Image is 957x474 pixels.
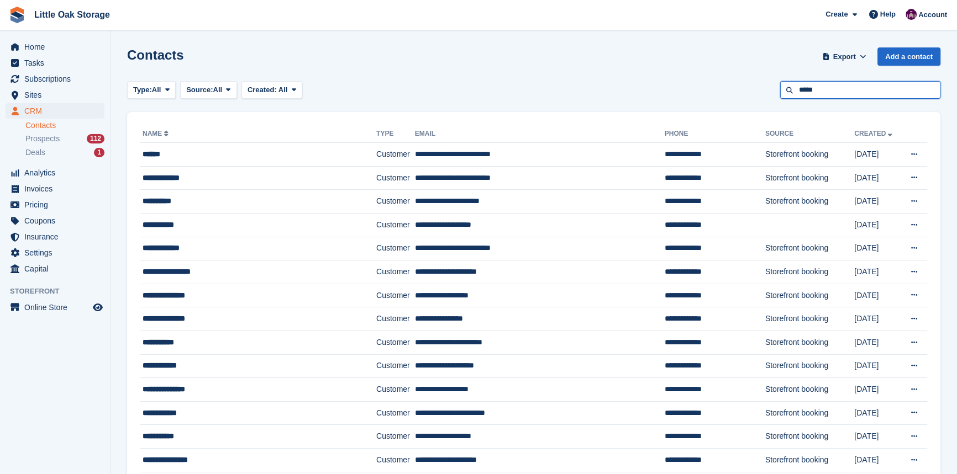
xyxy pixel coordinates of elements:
span: Online Store [24,300,91,315]
a: menu [6,39,104,55]
td: [DATE] [854,448,901,472]
a: menu [6,261,104,276]
td: Storefront booking [765,260,854,284]
span: Export [833,51,856,62]
td: Customer [376,307,415,331]
td: [DATE] [854,378,901,402]
td: [DATE] [854,260,901,284]
span: Help [880,9,896,20]
td: [DATE] [854,307,901,331]
span: Create [825,9,848,20]
img: stora-icon-8386f47178a22dfd0bd8f6a31ec36ba5ce8667c1dd55bd0f319d3a0aa187defe.svg [9,7,25,23]
td: [DATE] [854,425,901,449]
span: Coupons [24,213,91,228]
td: Storefront booking [765,331,854,354]
a: menu [6,229,104,244]
span: Home [24,39,91,55]
span: Subscriptions [24,71,91,87]
td: Customer [376,237,415,260]
td: Customer [376,448,415,472]
td: [DATE] [854,190,901,214]
button: Export [820,47,869,66]
span: Tasks [24,55,91,71]
td: Storefront booking [765,401,854,425]
a: Contacts [25,120,104,131]
a: menu [6,245,104,260]
span: Sites [24,87,91,103]
a: Prospects 112 [25,133,104,145]
th: Type [376,125,415,143]
td: Storefront booking [765,284,854,307]
h1: Contacts [127,47,184,62]
td: [DATE] [854,166,901,190]
a: menu [6,213,104,228]
td: Customer [376,260,415,284]
span: Invoices [24,181,91,196]
td: Customer [376,166,415,190]
a: Little Oak Storage [30,6,114,24]
td: Storefront booking [765,307,854,331]
td: Customer [376,331,415,354]
button: Type: All [127,81,176,99]
td: [DATE] [854,401,901,425]
span: Settings [24,245,91,260]
a: menu [6,197,104,212]
a: menu [6,300,104,315]
a: Deals 1 [25,147,104,158]
span: Type: [133,84,152,95]
td: Storefront booking [765,425,854,449]
a: menu [6,87,104,103]
span: All [213,84,223,95]
td: Customer [376,143,415,167]
th: Email [415,125,665,143]
span: Analytics [24,165,91,180]
td: Customer [376,190,415,214]
td: [DATE] [854,331,901,354]
a: menu [6,181,104,196]
span: CRM [24,103,91,119]
td: [DATE] [854,143,901,167]
span: All [278,86,288,94]
span: Deals [25,147,45,158]
div: 1 [94,148,104,157]
td: Storefront booking [765,378,854,402]
span: Capital [24,261,91,276]
td: Customer [376,213,415,237]
td: Storefront booking [765,190,854,214]
a: menu [6,55,104,71]
td: Storefront booking [765,354,854,378]
td: Customer [376,354,415,378]
a: Created [854,130,895,137]
span: Created: [248,86,277,94]
a: menu [6,103,104,119]
a: Name [143,130,171,137]
td: Storefront booking [765,166,854,190]
img: Morgen Aujla [906,9,917,20]
a: Add a contact [877,47,940,66]
td: Storefront booking [765,237,854,260]
td: Storefront booking [765,143,854,167]
span: Insurance [24,229,91,244]
td: [DATE] [854,213,901,237]
a: menu [6,165,104,180]
button: Source: All [180,81,237,99]
td: Customer [376,378,415,402]
th: Phone [665,125,765,143]
td: [DATE] [854,354,901,378]
span: Account [918,9,947,20]
td: Storefront booking [765,448,854,472]
th: Source [765,125,854,143]
span: Source: [186,84,213,95]
button: Created: All [241,81,302,99]
td: [DATE] [854,237,901,260]
div: 112 [87,134,104,143]
td: Customer [376,425,415,449]
td: Customer [376,284,415,307]
a: Preview store [91,301,104,314]
td: [DATE] [854,284,901,307]
span: All [152,84,161,95]
a: menu [6,71,104,87]
span: Pricing [24,197,91,212]
span: Prospects [25,134,60,144]
td: Customer [376,401,415,425]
